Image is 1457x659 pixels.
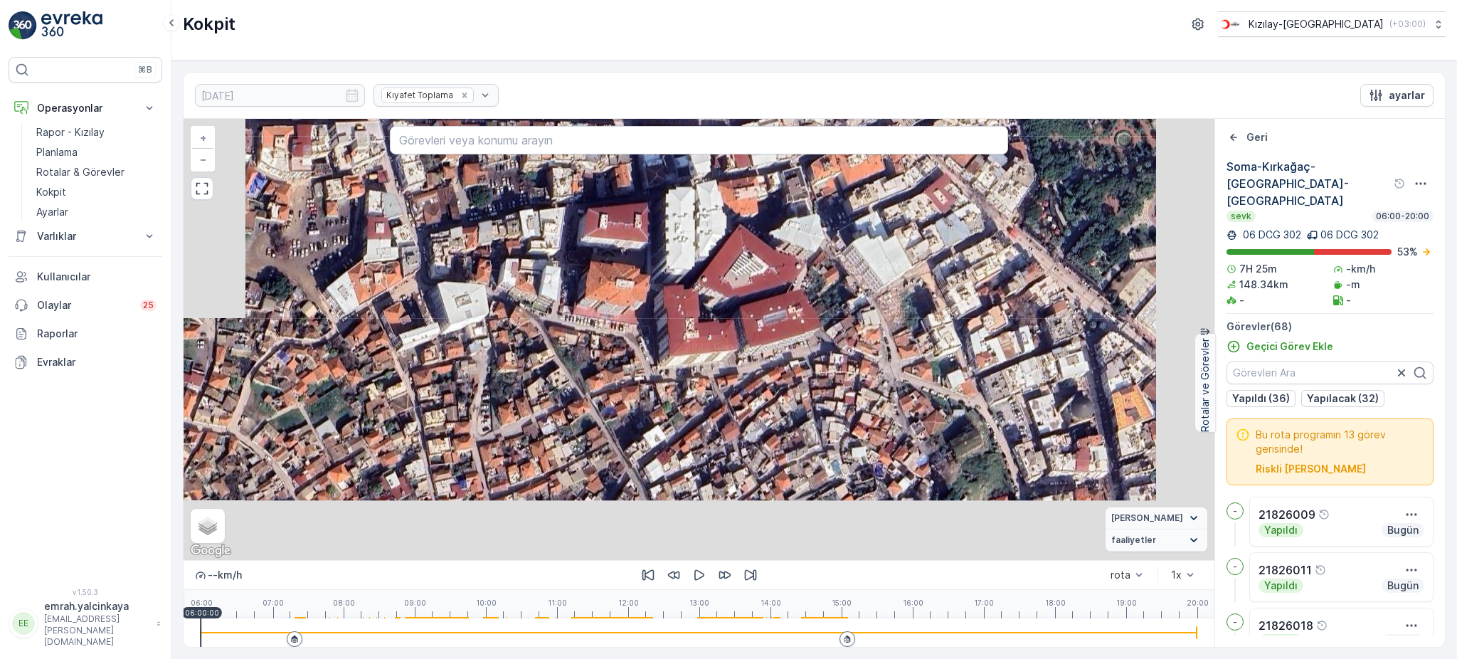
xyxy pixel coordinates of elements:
[191,599,213,607] p: 06:00
[192,510,223,542] a: Layers
[12,612,35,635] div: EE
[1301,390,1384,407] button: Yapılacak (32)
[195,84,365,107] input: dd/mm/yyyy
[1106,529,1207,552] summary: faaliyetler
[1389,88,1425,102] p: ayarlar
[1111,569,1130,581] div: rota
[1307,391,1379,406] p: Yapılacak (32)
[1045,599,1066,607] p: 18:00
[187,542,234,560] img: Google
[31,182,162,202] a: Kokpit
[9,599,162,648] button: EEemrah.yalcinkaya[EMAIL_ADDRESS][PERSON_NAME][DOMAIN_NAME]
[1256,462,1366,476] button: Riskli Görevleri Seçin
[761,599,781,607] p: 14:00
[200,153,207,165] span: −
[1106,507,1207,529] summary: [PERSON_NAME]
[263,599,284,607] p: 07:00
[1111,534,1156,546] span: faaliyetler
[1218,16,1243,32] img: k%C4%B1z%C4%B1lay_jywRncg.png
[1116,599,1137,607] p: 19:00
[1259,506,1315,523] p: 21826009
[36,185,66,199] p: Kokpit
[31,162,162,182] a: Rotalar & Görevler
[1263,634,1299,648] p: Yapıldı
[9,291,162,320] a: Olaylar25
[1187,599,1209,607] p: 20:00
[37,298,132,312] p: Olaylar
[1233,561,1237,572] p: -
[36,145,78,159] p: Planlama
[903,599,923,607] p: 16:00
[1316,620,1328,631] div: Yardım Araç İkonu
[1226,339,1333,354] a: Geçici Görev Ekle
[9,588,162,596] span: v 1.50.3
[200,132,206,144] span: +
[1256,462,1366,476] p: Riskli [PERSON_NAME]
[1233,616,1237,628] p: -
[1374,211,1431,222] p: 06:00-20:00
[192,149,213,170] a: Uzaklaştır
[1397,245,1418,259] p: 53 %
[37,229,134,243] p: Varlıklar
[1246,339,1333,354] p: Geçici Görev Ekle
[390,126,1008,154] input: Görevleri veya konumu arayın
[37,270,157,284] p: Kullanıcılar
[37,355,157,369] p: Evraklar
[1386,634,1420,648] p: Bugün
[548,599,567,607] p: 11:00
[138,64,152,75] p: ⌘B
[1249,17,1384,31] p: Kızılay-[GEOGRAPHIC_DATA]
[404,599,426,607] p: 09:00
[1239,262,1277,276] p: 7H 25m
[187,542,234,560] a: Bu bölgeyi Google Haritalar'da açın (yeni pencerede açılır)
[333,599,355,607] p: 08:00
[1346,278,1360,292] p: -m
[1386,579,1420,593] p: Bugün
[618,599,639,607] p: 12:00
[1360,84,1434,107] button: ayarlar
[37,101,134,115] p: Operasyonlar
[37,327,157,341] p: Raporlar
[1386,523,1420,537] p: Bugün
[1256,428,1424,456] span: Bu rota programın 13 görev gerisinde!
[1232,391,1290,406] p: Yapıldı (36)
[832,599,852,607] p: 15:00
[1218,11,1446,37] button: Kızılay-[GEOGRAPHIC_DATA](+03:00)
[1198,338,1212,432] p: Rotalar ve Görevler
[36,165,124,179] p: Rotalar & Görevler
[44,599,149,613] p: emrah.yalcinkaya
[36,205,68,219] p: Ayarlar
[1346,293,1351,307] p: -
[1226,130,1268,144] a: Geri
[192,127,213,149] a: Yakınlaştır
[974,599,994,607] p: 17:00
[1171,569,1182,581] div: 1x
[31,122,162,142] a: Rapor - Kızılay
[9,348,162,376] a: Evraklar
[476,599,497,607] p: 10:00
[1320,228,1379,242] p: 06 DCG 302
[1318,509,1330,520] div: Yardım Araç İkonu
[1226,390,1296,407] button: Yapıldı (36)
[183,13,235,36] p: Kokpit
[31,202,162,222] a: Ayarlar
[1259,562,1312,579] p: 21826011
[1263,579,1299,593] p: Yapıldı
[9,222,162,251] button: Varlıklar
[1226,362,1434,384] input: Görevleri Ara
[1226,320,1434,334] p: Görevler ( 68 )
[1233,505,1237,517] p: -
[1229,211,1253,222] p: sevk
[1239,293,1244,307] p: -
[1315,564,1326,576] div: Yardım Araç İkonu
[1111,512,1183,524] span: [PERSON_NAME]
[143,300,154,311] p: 25
[1389,19,1426,30] p: ( +03:00 )
[208,568,242,582] p: -- km/h
[1263,523,1299,537] p: Yapıldı
[1226,158,1391,209] p: Soma-Kırkağaç-[GEOGRAPHIC_DATA]-[GEOGRAPHIC_DATA]
[9,94,162,122] button: Operasyonlar
[1239,278,1288,292] p: 148.34km
[44,613,149,648] p: [EMAIL_ADDRESS][PERSON_NAME][DOMAIN_NAME]
[689,599,709,607] p: 13:00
